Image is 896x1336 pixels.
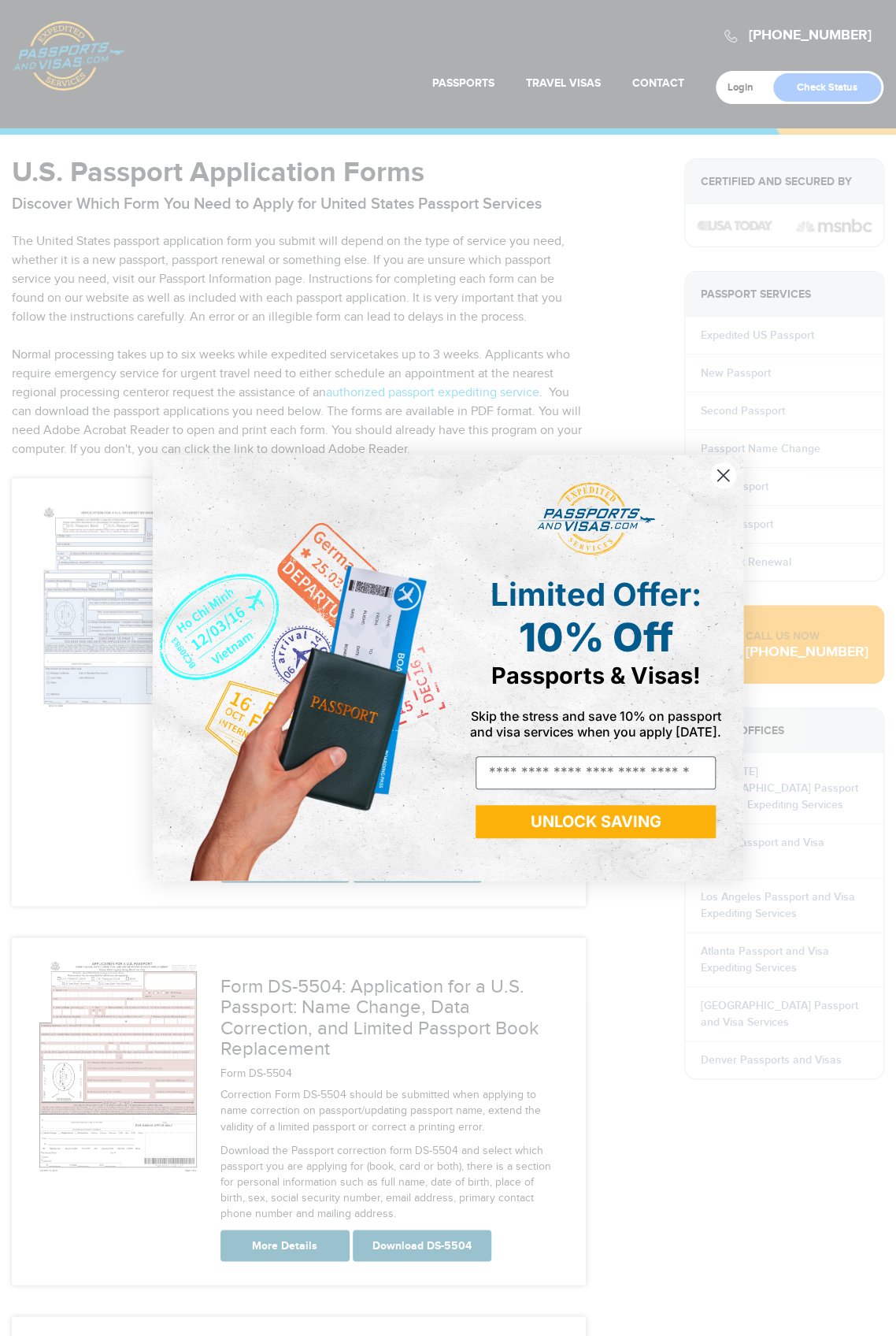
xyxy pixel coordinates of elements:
span: Skip the stress and save 10% on passport and visa services when you apply [DATE]. [470,708,721,740]
iframe: Intercom live chat [842,1282,880,1320]
img: passports and visas [537,482,655,556]
span: 10% Off [519,614,673,661]
span: Limited Offer: [491,575,702,614]
button: UNLOCK SAVING [476,805,716,838]
img: de9cda0d-0715-46ca-9a25-073762a91ba7.png [153,455,448,881]
span: Passports & Visas! [491,662,701,689]
button: Close dialog [709,462,737,489]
